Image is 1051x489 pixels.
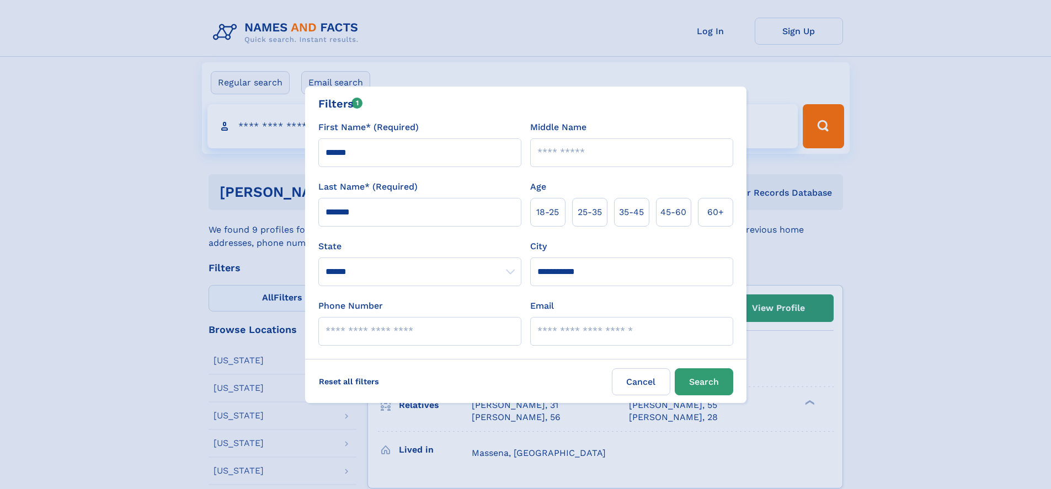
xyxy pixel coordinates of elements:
[318,95,363,112] div: Filters
[707,206,724,219] span: 60+
[660,206,686,219] span: 45‑60
[612,368,670,395] label: Cancel
[530,180,546,194] label: Age
[530,240,547,253] label: City
[318,299,383,313] label: Phone Number
[578,206,602,219] span: 25‑35
[530,299,554,313] label: Email
[318,180,418,194] label: Last Name* (Required)
[318,240,521,253] label: State
[312,368,386,395] label: Reset all filters
[318,121,419,134] label: First Name* (Required)
[530,121,586,134] label: Middle Name
[675,368,733,395] button: Search
[536,206,559,219] span: 18‑25
[619,206,644,219] span: 35‑45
